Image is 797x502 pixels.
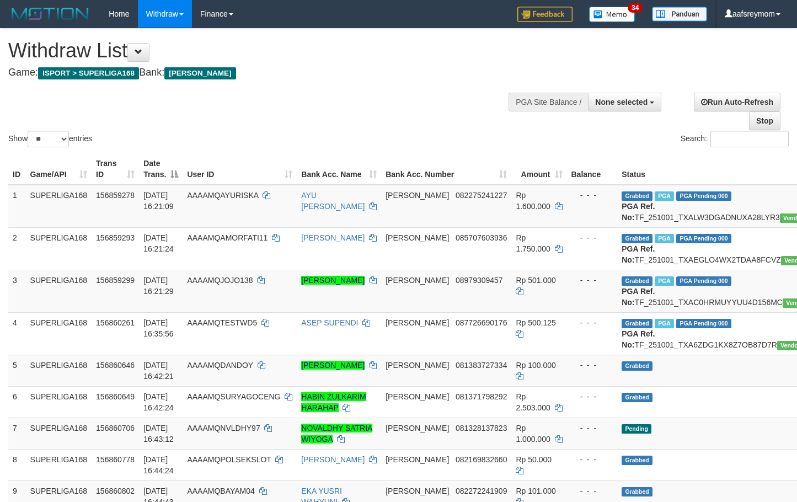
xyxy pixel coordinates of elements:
img: Button%20Memo.svg [589,7,635,22]
td: 8 [8,449,26,480]
span: Copy 082169832660 to clipboard [456,455,507,464]
div: - - - [571,190,613,201]
th: Bank Acc. Number: activate to sort column ascending [381,153,511,185]
div: - - - [571,232,613,243]
a: [PERSON_NAME] [301,455,365,464]
td: SUPERLIGA168 [26,227,92,270]
span: Marked by aafheankoy [655,276,674,286]
th: Trans ID: activate to sort column ascending [92,153,139,185]
span: None selected [595,98,648,106]
select: Showentries [28,131,69,147]
td: 6 [8,386,26,418]
span: 156860649 [96,392,135,401]
span: Marked by aafmaleo [655,319,674,328]
span: Rp 101.000 [516,487,555,495]
td: 7 [8,418,26,449]
input: Search: [710,131,789,147]
span: Copy 081371798292 to clipboard [456,392,507,401]
td: SUPERLIGA168 [26,449,92,480]
span: Rp 500.125 [516,318,555,327]
span: AAAAMQJOJO138 [187,276,253,285]
span: [DATE] 16:21:29 [143,276,174,296]
span: PGA Pending [676,234,731,243]
th: Bank Acc. Name: activate to sort column ascending [297,153,381,185]
span: [PERSON_NAME] [386,392,449,401]
span: ISPORT > SUPERLIGA168 [38,67,139,79]
span: 156860261 [96,318,135,327]
span: Copy 085707603936 to clipboard [456,233,507,242]
span: AAAAMQBAYAM04 [187,487,254,495]
span: [PERSON_NAME] [386,455,449,464]
h1: Withdraw List [8,40,520,62]
b: PGA Ref. No: [622,329,655,349]
span: [DATE] 16:35:56 [143,318,174,338]
th: ID [8,153,26,185]
td: SUPERLIGA168 [26,312,92,355]
span: PGA Pending [676,191,731,201]
div: - - - [571,454,613,465]
a: [PERSON_NAME] [301,233,365,242]
span: Rp 1.000.000 [516,424,550,444]
a: Stop [749,111,780,130]
span: 34 [628,3,643,13]
td: 1 [8,185,26,228]
span: PGA Pending [676,276,731,286]
td: 5 [8,355,26,386]
th: User ID: activate to sort column ascending [183,153,297,185]
span: Copy 081328137823 to clipboard [456,424,507,432]
td: SUPERLIGA168 [26,386,92,418]
button: None selected [588,93,661,111]
b: PGA Ref. No: [622,244,655,264]
span: Rp 100.000 [516,361,555,370]
span: PGA Pending [676,319,731,328]
span: [PERSON_NAME] [386,487,449,495]
span: 156860706 [96,424,135,432]
span: Rp 1.600.000 [516,191,550,211]
span: Grabbed [622,393,652,402]
span: Grabbed [622,487,652,496]
b: PGA Ref. No: [622,202,655,222]
span: 156859299 [96,276,135,285]
div: - - - [571,275,613,286]
span: [DATE] 16:42:24 [143,392,174,412]
a: AYU [PERSON_NAME] [301,191,365,211]
span: Grabbed [622,234,652,243]
span: AAAAMQNVLDHY97 [187,424,260,432]
span: AAAAMQTESTWD5 [187,318,257,327]
a: [PERSON_NAME] [301,361,365,370]
span: Rp 501.000 [516,276,555,285]
span: [PERSON_NAME] [386,361,449,370]
span: Grabbed [622,191,652,201]
span: Copy 081383727334 to clipboard [456,361,507,370]
a: HABIN ZULKARIM HARAHAP [301,392,366,412]
span: AAAAMQSURYAGOCENG [187,392,280,401]
td: 4 [8,312,26,355]
td: SUPERLIGA168 [26,270,92,312]
img: Feedback.jpg [517,7,573,22]
span: AAAAMQPOLSEKSLOT [187,455,271,464]
span: Marked by aafheankoy [655,191,674,201]
span: [DATE] 16:21:24 [143,233,174,253]
h4: Game: Bank: [8,67,520,78]
td: 3 [8,270,26,312]
span: [PERSON_NAME] [386,276,449,285]
span: Pending [622,424,651,434]
img: MOTION_logo.png [8,6,92,22]
th: Game/API: activate to sort column ascending [26,153,92,185]
div: - - - [571,360,613,371]
span: [DATE] 16:44:24 [143,455,174,475]
label: Search: [681,131,789,147]
span: [PERSON_NAME] [386,318,449,327]
span: 156860802 [96,487,135,495]
label: Show entries [8,131,92,147]
div: - - - [571,317,613,328]
td: SUPERLIGA168 [26,418,92,449]
b: PGA Ref. No: [622,287,655,307]
span: AAAAMQAYURISKA [187,191,258,200]
span: Rp 50.000 [516,455,552,464]
td: SUPERLIGA168 [26,355,92,386]
span: Rp 2.503.000 [516,392,550,412]
th: Amount: activate to sort column ascending [511,153,566,185]
span: Grabbed [622,456,652,465]
div: - - - [571,423,613,434]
